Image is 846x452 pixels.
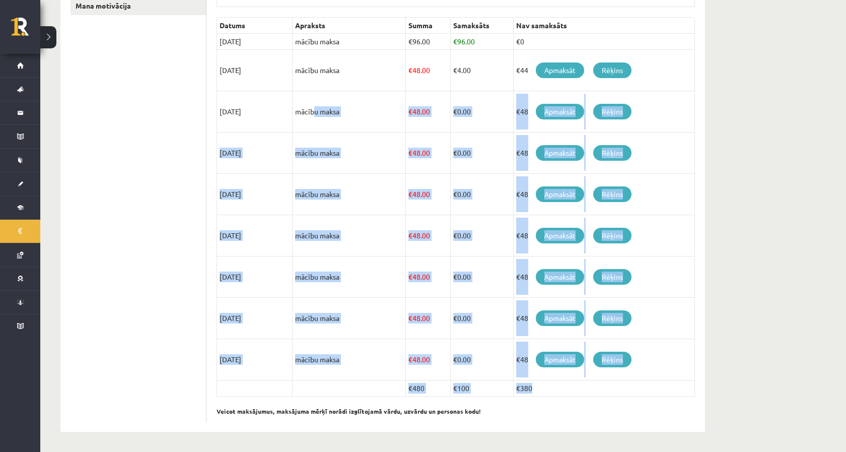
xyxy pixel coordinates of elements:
[536,310,584,326] a: Apmaksāt
[536,269,584,285] a: Apmaksāt
[453,231,457,240] span: €
[450,91,513,133] td: 0.00
[406,133,451,174] td: 48.00
[293,133,406,174] td: mācību maksa
[593,145,631,161] a: Rēķins
[406,215,451,256] td: 48.00
[536,104,584,119] a: Apmaksāt
[217,256,293,298] td: [DATE]
[217,174,293,215] td: [DATE]
[408,37,412,46] span: €
[293,256,406,298] td: mācību maksa
[406,380,451,397] td: €480
[513,133,694,174] td: €48
[408,231,412,240] span: €
[450,174,513,215] td: 0.00
[513,91,694,133] td: €48
[453,272,457,281] span: €
[593,186,631,202] a: Rēķins
[406,18,451,34] th: Summa
[513,174,694,215] td: €48
[408,272,412,281] span: €
[593,104,631,119] a: Rēķins
[293,298,406,339] td: mācību maksa
[593,310,631,326] a: Rēķins
[453,189,457,199] span: €
[293,18,406,34] th: Apraksts
[406,298,451,339] td: 48.00
[406,50,451,91] td: 48.00
[536,145,584,161] a: Apmaksāt
[406,34,451,50] td: 96.00
[450,34,513,50] td: 96.00
[450,298,513,339] td: 0.00
[513,215,694,256] td: €48
[450,50,513,91] td: 4.00
[513,339,694,380] td: €48
[593,62,631,78] a: Rēķins
[593,269,631,285] a: Rēķins
[450,380,513,397] td: €100
[293,50,406,91] td: mācību maksa
[513,18,694,34] th: Nav samaksāts
[593,352,631,367] a: Rēķins
[406,174,451,215] td: 48.00
[217,18,293,34] th: Datums
[453,355,457,364] span: €
[513,380,694,397] td: €380
[450,256,513,298] td: 0.00
[408,313,412,322] span: €
[513,298,694,339] td: €48
[450,215,513,256] td: 0.00
[453,148,457,157] span: €
[453,66,457,75] span: €
[406,256,451,298] td: 48.00
[536,62,584,78] a: Apmaksāt
[408,189,412,199] span: €
[408,107,412,116] span: €
[450,133,513,174] td: 0.00
[217,407,481,415] b: Veicot maksājumus, maksājuma mērķī norādi izglītojamā vārdu, uzvārdu un personas kodu!
[450,18,513,34] th: Samaksāts
[453,313,457,322] span: €
[453,37,457,46] span: €
[293,215,406,256] td: mācību maksa
[406,91,451,133] td: 48.00
[408,66,412,75] span: €
[408,148,412,157] span: €
[293,34,406,50] td: mācību maksa
[593,228,631,243] a: Rēķins
[536,186,584,202] a: Apmaksāt
[450,339,513,380] td: 0.00
[513,50,694,91] td: €44
[217,298,293,339] td: [DATE]
[536,352,584,367] a: Apmaksāt
[217,339,293,380] td: [DATE]
[513,256,694,298] td: €48
[406,339,451,380] td: 48.00
[293,174,406,215] td: mācību maksa
[217,50,293,91] td: [DATE]
[217,215,293,256] td: [DATE]
[536,228,584,243] a: Apmaksāt
[453,107,457,116] span: €
[11,18,40,43] a: Rīgas 1. Tālmācības vidusskola
[513,34,694,50] td: €0
[293,339,406,380] td: mācību maksa
[217,133,293,174] td: [DATE]
[408,355,412,364] span: €
[217,34,293,50] td: [DATE]
[217,91,293,133] td: [DATE]
[293,91,406,133] td: mācību maksa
